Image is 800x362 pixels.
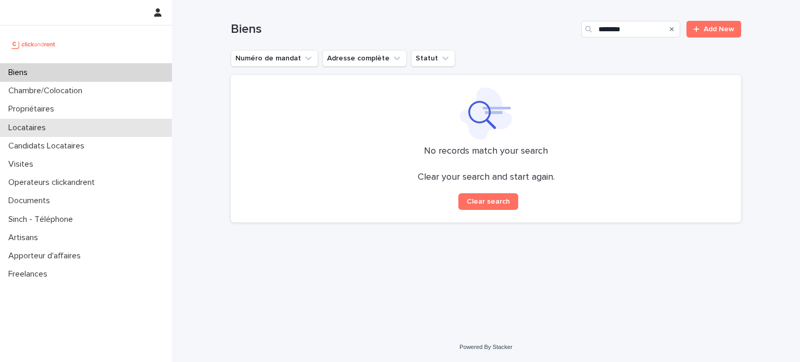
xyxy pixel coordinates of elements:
[418,172,555,183] p: Clear your search and start again.
[8,34,59,55] img: UCB0brd3T0yccxBKYDjQ
[4,251,89,261] p: Apporteur d'affaires
[411,50,455,67] button: Statut
[4,86,91,96] p: Chambre/Colocation
[686,21,741,38] a: Add New
[704,26,734,33] span: Add New
[581,21,680,38] input: Search
[4,68,36,78] p: Biens
[4,233,46,243] p: Artisans
[4,141,93,151] p: Candidats Locataires
[467,198,510,205] span: Clear search
[4,269,56,279] p: Freelances
[231,50,318,67] button: Numéro de mandat
[459,344,512,350] a: Powered By Stacker
[4,104,63,114] p: Propriétaires
[4,159,42,169] p: Visites
[243,146,729,157] p: No records match your search
[322,50,407,67] button: Adresse complète
[4,123,54,133] p: Locataires
[4,178,103,188] p: Operateurs clickandrent
[231,22,577,37] h1: Biens
[458,193,518,210] button: Clear search
[4,196,58,206] p: Documents
[4,215,81,224] p: Sinch - Téléphone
